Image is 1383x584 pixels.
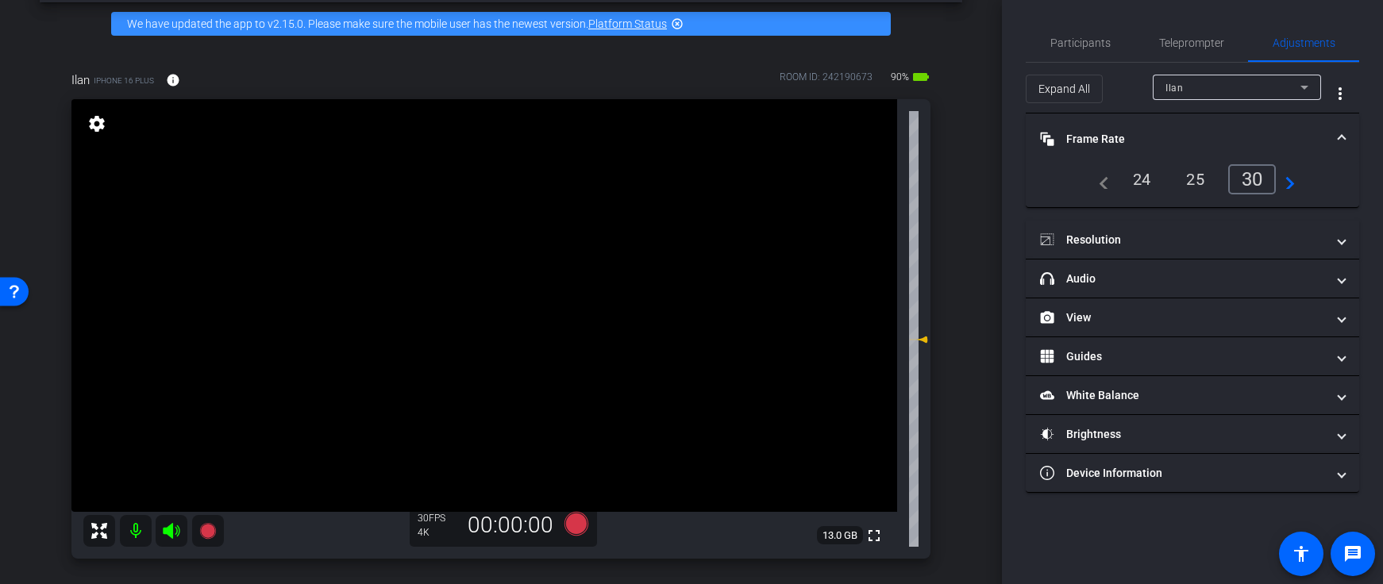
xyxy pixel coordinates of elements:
[1026,298,1359,336] mat-expansion-panel-header: View
[1273,37,1335,48] span: Adjustments
[111,12,891,36] div: We have updated the app to v2.15.0. Please make sure the mobile user has the newest version.
[1040,348,1326,365] mat-panel-title: Guides
[588,17,667,30] a: Platform Status
[1040,271,1326,287] mat-panel-title: Audio
[888,64,911,90] span: 90%
[1026,376,1359,414] mat-expansion-panel-header: White Balance
[780,70,873,93] div: ROOM ID: 242190673
[86,114,108,133] mat-icon: settings
[1292,544,1311,563] mat-icon: accessibility
[1343,544,1362,563] mat-icon: message
[865,526,884,545] mat-icon: fullscreen
[418,512,457,524] div: 30
[1026,259,1359,298] mat-expansion-panel-header: Audio
[1026,113,1359,164] mat-expansion-panel-header: Frame Rate
[1026,75,1103,103] button: Expand All
[1026,164,1359,207] div: Frame Rate
[457,512,564,539] div: 00:00:00
[1331,84,1350,103] mat-icon: more_vert
[1090,170,1109,189] mat-icon: navigate_before
[1276,170,1295,189] mat-icon: navigate_next
[1040,426,1326,443] mat-panel-title: Brightness
[1040,232,1326,248] mat-panel-title: Resolution
[671,17,684,30] mat-icon: highlight_off
[817,526,863,545] span: 13.0 GB
[418,526,457,539] div: 4K
[1026,454,1359,492] mat-expansion-panel-header: Device Information
[1040,387,1326,404] mat-panel-title: White Balance
[1040,309,1326,326] mat-panel-title: View
[1026,221,1359,259] mat-expansion-panel-header: Resolution
[911,67,930,86] mat-icon: battery_std
[94,75,154,86] span: iPhone 16 Plus
[166,73,180,87] mat-icon: info
[1026,337,1359,375] mat-expansion-panel-header: Guides
[909,330,928,349] mat-icon: -1 dB
[1121,166,1163,193] div: 24
[429,513,445,524] span: FPS
[71,71,90,89] span: Ilan
[1026,415,1359,453] mat-expansion-panel-header: Brightness
[1040,131,1326,148] mat-panel-title: Frame Rate
[1321,75,1359,113] button: More Options for Adjustments Panel
[1165,83,1183,94] span: Ilan
[1038,74,1090,104] span: Expand All
[1159,37,1224,48] span: Teleprompter
[1050,37,1111,48] span: Participants
[1040,465,1326,482] mat-panel-title: Device Information
[1228,164,1277,194] div: 30
[1174,166,1216,193] div: 25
